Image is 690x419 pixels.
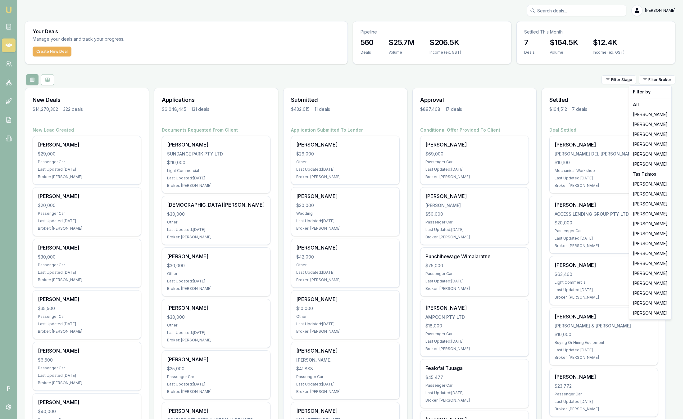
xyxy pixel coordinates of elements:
[630,239,670,249] div: [PERSON_NAME]
[633,101,639,108] strong: All
[630,249,670,259] div: [PERSON_NAME]
[630,189,670,199] div: [PERSON_NAME]
[630,139,670,149] div: [PERSON_NAME]
[630,278,670,288] div: [PERSON_NAME]
[630,179,670,189] div: [PERSON_NAME]
[630,219,670,229] div: [PERSON_NAME]
[630,119,670,129] div: [PERSON_NAME]
[630,229,670,239] div: [PERSON_NAME]
[630,169,670,179] div: Tas Tzimos
[630,298,670,308] div: [PERSON_NAME]
[630,288,670,298] div: [PERSON_NAME]
[630,87,670,97] div: Filter by
[630,259,670,268] div: [PERSON_NAME]
[630,209,670,219] div: [PERSON_NAME]
[630,149,670,159] div: [PERSON_NAME]
[630,129,670,139] div: [PERSON_NAME]
[630,159,670,169] div: [PERSON_NAME]
[630,199,670,209] div: [PERSON_NAME]
[630,110,670,119] div: [PERSON_NAME]
[630,268,670,278] div: [PERSON_NAME]
[630,308,670,318] div: [PERSON_NAME]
